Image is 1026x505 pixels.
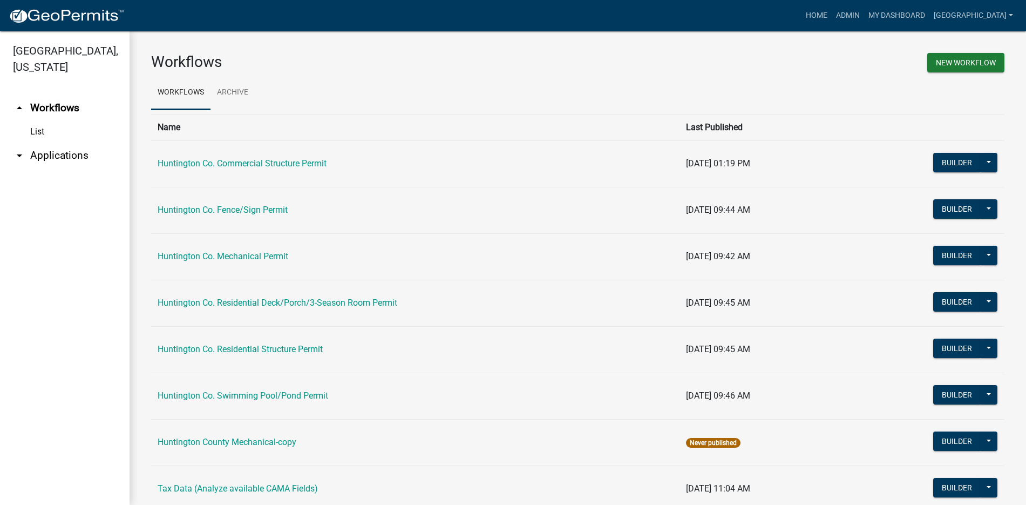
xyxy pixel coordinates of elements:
[680,114,841,140] th: Last Published
[13,102,26,115] i: arrow_drop_up
[686,483,750,494] span: [DATE] 11:04 AM
[158,158,327,169] a: Huntington Co. Commercial Structure Permit
[929,5,1017,26] a: [GEOGRAPHIC_DATA]
[933,199,981,219] button: Builder
[151,114,680,140] th: Name
[864,5,929,26] a: My Dashboard
[933,339,981,358] button: Builder
[933,478,981,497] button: Builder
[158,344,323,354] a: Huntington Co. Residential Structure Permit
[686,438,740,448] span: Never published
[210,76,255,110] a: Archive
[158,298,397,308] a: Huntington Co. Residential Deck/Porch/3-Season Room Permit
[686,205,750,215] span: [DATE] 09:44 AM
[158,251,288,261] a: Huntington Co. Mechanical Permit
[158,437,296,447] a: Huntington County Mechanical-copy
[933,385,981,405] button: Builder
[927,53,1004,72] button: New Workflow
[151,53,570,71] h3: Workflows
[158,483,318,494] a: Tax Data (Analyze available CAMA Fields)
[933,153,981,172] button: Builder
[686,251,750,261] span: [DATE] 09:42 AM
[158,390,328,401] a: Huntington Co. Swimming Pool/Pond Permit
[686,390,750,401] span: [DATE] 09:46 AM
[686,344,750,354] span: [DATE] 09:45 AM
[933,292,981,312] button: Builder
[158,205,288,215] a: Huntington Co. Fence/Sign Permit
[13,149,26,162] i: arrow_drop_down
[686,158,750,169] span: [DATE] 01:19 PM
[801,5,832,26] a: Home
[933,246,981,265] button: Builder
[832,5,864,26] a: Admin
[151,76,210,110] a: Workflows
[933,432,981,451] button: Builder
[686,298,750,308] span: [DATE] 09:45 AM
